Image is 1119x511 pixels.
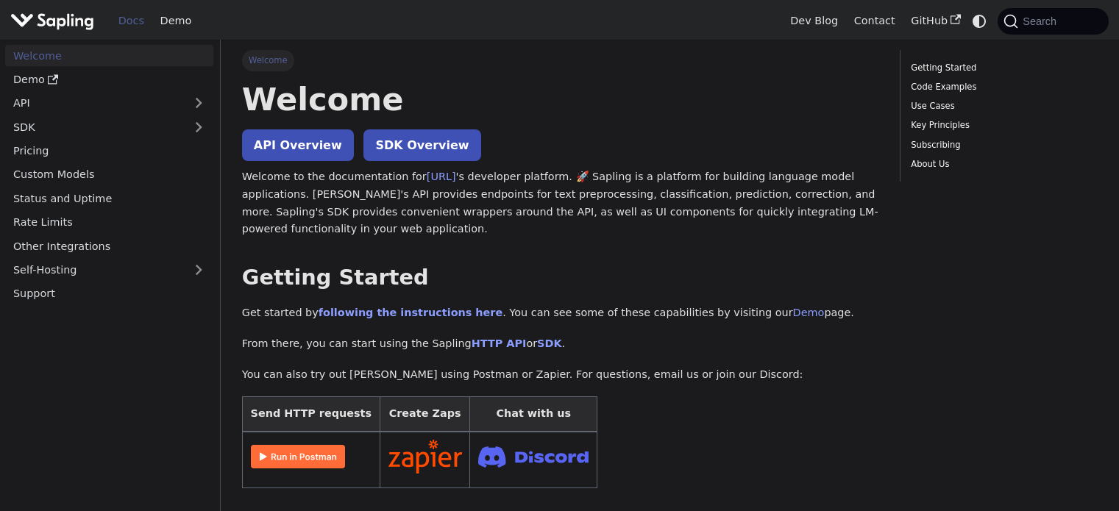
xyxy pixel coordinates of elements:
[380,397,470,432] th: Create Zaps
[242,79,878,119] h1: Welcome
[903,10,968,32] a: GitHub
[110,10,152,32] a: Docs
[5,260,213,281] a: Self-Hosting
[152,10,199,32] a: Demo
[10,10,94,32] img: Sapling.ai
[242,168,878,238] p: Welcome to the documentation for 's developer platform. 🚀 Sapling is a platform for building lang...
[242,129,354,161] a: API Overview
[5,116,184,137] a: SDK
[472,337,527,349] a: HTTP API
[911,118,1093,132] a: Key Principles
[911,61,1093,75] a: Getting Started
[251,445,345,468] img: Run in Postman
[537,337,561,349] a: SDK
[5,93,184,114] a: API
[5,212,213,233] a: Rate Limits
[5,235,213,257] a: Other Integrations
[911,138,1093,152] a: Subscribing
[846,10,903,32] a: Contact
[242,366,878,384] p: You can also try out [PERSON_NAME] using Postman or Zapier. For questions, email us or join our D...
[10,10,99,32] a: Sapling.aiSapling.ai
[998,8,1108,35] button: Search (Command+K)
[782,10,845,32] a: Dev Blog
[242,304,878,322] p: Get started by . You can see some of these capabilities by visiting our page.
[242,335,878,353] p: From there, you can start using the Sapling or .
[5,140,213,162] a: Pricing
[427,171,456,182] a: [URL]
[363,129,480,161] a: SDK Overview
[242,397,380,432] th: Send HTTP requests
[184,116,213,137] button: Expand sidebar category 'SDK'
[1018,15,1065,27] span: Search
[911,157,1093,171] a: About Us
[793,307,825,318] a: Demo
[969,10,990,32] button: Switch between dark and light mode (currently system mode)
[5,45,213,66] a: Welcome
[242,265,878,291] h2: Getting Started
[319,307,502,318] a: following the instructions here
[184,93,213,114] button: Expand sidebar category 'API'
[242,50,878,71] nav: Breadcrumbs
[242,50,294,71] span: Welcome
[478,442,589,472] img: Join Discord
[388,440,462,474] img: Connect in Zapier
[5,187,213,209] a: Status and Uptime
[5,69,213,90] a: Demo
[470,397,597,432] th: Chat with us
[5,283,213,304] a: Support
[911,80,1093,94] a: Code Examples
[5,164,213,185] a: Custom Models
[911,99,1093,113] a: Use Cases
